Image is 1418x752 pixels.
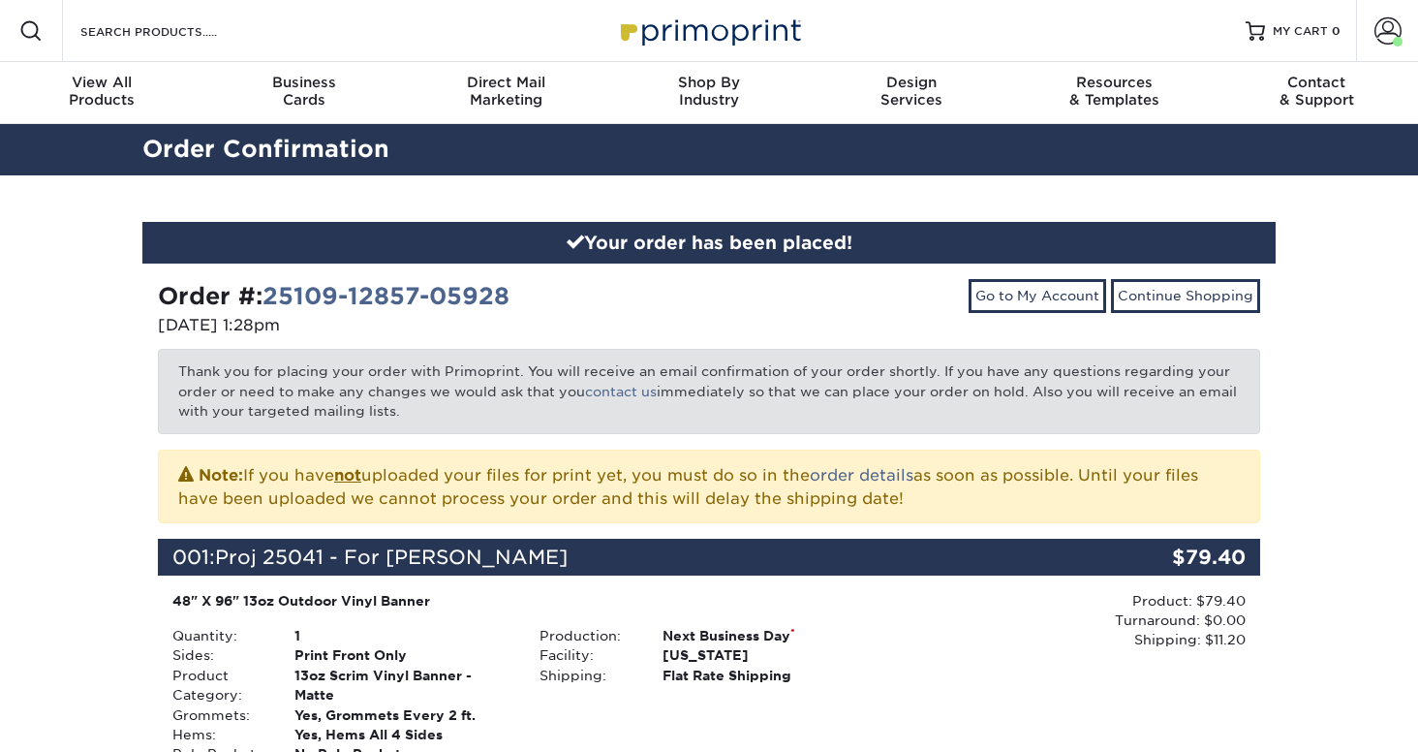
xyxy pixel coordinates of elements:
div: Yes, Grommets Every 2 ft. [280,705,525,725]
div: Grommets: [158,705,280,725]
div: Hems: [158,725,280,744]
span: MY CART [1273,23,1328,40]
div: $79.40 [1076,539,1260,576]
b: not [334,466,361,485]
a: 25109-12857-05928 [262,282,509,310]
span: Resources [1013,74,1216,91]
span: Design [811,74,1013,91]
a: BusinessCards [202,62,405,124]
img: Primoprint [612,10,806,51]
span: Direct Mail [405,74,607,91]
a: DesignServices [811,62,1013,124]
div: Cards [202,74,405,109]
div: [US_STATE] [648,645,893,665]
div: Print Front Only [280,645,525,665]
div: Next Business Day [648,626,893,645]
div: 1 [280,626,525,645]
div: Production: [525,626,647,645]
div: Shipping: [525,666,647,685]
span: Business [202,74,405,91]
span: Shop By [607,74,810,91]
div: & Support [1216,74,1418,109]
div: Product Category: [158,666,280,705]
div: Services [811,74,1013,109]
div: 48" X 96" 13oz Outdoor Vinyl Banner [172,591,879,611]
p: If you have uploaded your files for print yet, you must do so in the as soon as possible. Until y... [178,462,1240,511]
div: Marketing [405,74,607,109]
div: Your order has been placed! [142,222,1276,265]
h2: Order Confirmation [128,132,1290,168]
a: contact us [585,384,657,399]
a: Contact& Support [1216,62,1418,124]
span: 0 [1332,24,1341,38]
div: 001: [158,539,1076,576]
div: Facility: [525,645,647,665]
strong: Note: [199,466,243,485]
div: Yes, Hems All 4 Sides [280,725,525,744]
div: Flat Rate Shipping [648,666,893,685]
p: [DATE] 1:28pm [158,314,694,337]
div: Sides: [158,645,280,665]
strong: Order #: [158,282,509,310]
a: order details [810,466,913,485]
div: & Templates [1013,74,1216,109]
a: Shop ByIndustry [607,62,810,124]
div: 13oz Scrim Vinyl Banner - Matte [280,666,525,705]
a: Resources& Templates [1013,62,1216,124]
div: Industry [607,74,810,109]
a: Direct MailMarketing [405,62,607,124]
div: Quantity: [158,626,280,645]
span: Contact [1216,74,1418,91]
p: Thank you for placing your order with Primoprint. You will receive an email confirmation of your ... [158,349,1260,433]
span: Proj 25041 - For [PERSON_NAME] [215,546,568,569]
a: Continue Shopping [1111,279,1260,312]
input: SEARCH PRODUCTS..... [78,19,267,43]
div: Product: $79.40 Turnaround: $0.00 Shipping: $11.20 [893,591,1246,650]
a: Go to My Account [969,279,1106,312]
